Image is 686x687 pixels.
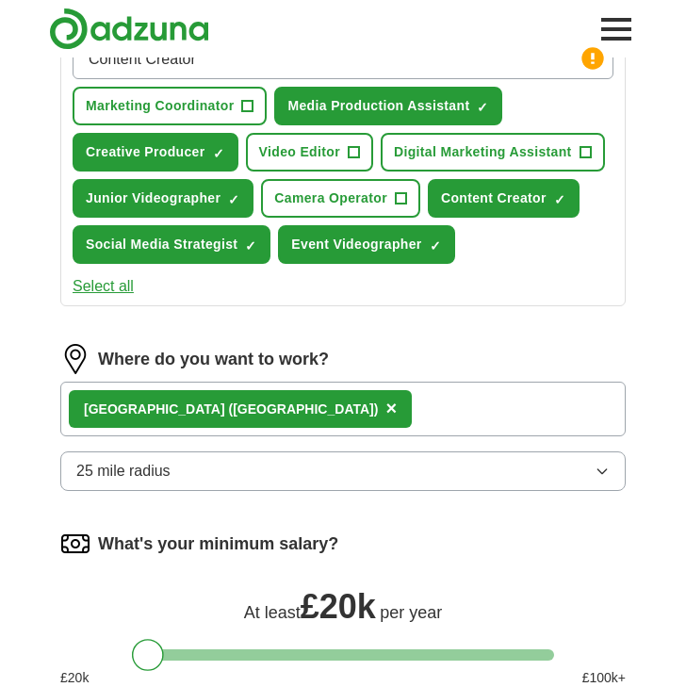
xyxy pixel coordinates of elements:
span: Camera Operator [274,188,387,208]
img: location.png [60,344,90,374]
span: × [385,398,397,418]
span: Event Videographer [291,235,421,254]
span: ✓ [554,192,565,207]
button: Content Creator✓ [428,179,580,218]
button: Select all [73,275,134,298]
button: × [385,395,397,423]
button: Toggle main navigation menu [596,8,637,50]
span: Junior Videographer [86,188,220,208]
span: £ 20k [301,587,376,626]
span: Creative Producer [86,142,205,162]
span: Content Creator [441,188,547,208]
span: Social Media Strategist [86,235,237,254]
button: 25 mile radius [60,451,626,491]
span: Marketing Coordinator [86,96,234,116]
span: Video Editor [259,142,340,162]
span: ([GEOGRAPHIC_DATA]) [228,401,378,417]
button: Camera Operator [261,179,420,218]
span: per year [380,603,442,622]
button: Media Production Assistant✓ [274,87,502,125]
input: Type a job title and press enter [73,40,613,79]
span: At least [244,603,301,622]
button: Social Media Strategist✓ [73,225,270,264]
span: Digital Marketing Assistant [394,142,572,162]
label: Where do you want to work? [98,347,329,372]
button: Video Editor [246,133,373,172]
button: Junior Videographer✓ [73,179,253,218]
span: ✓ [245,238,256,254]
button: Event Videographer✓ [278,225,454,264]
span: ✓ [228,192,239,207]
span: ✓ [430,238,441,254]
button: Digital Marketing Assistant [381,133,605,172]
span: 25 mile radius [76,460,171,483]
button: Marketing Coordinator [73,87,267,125]
span: Media Production Assistant [287,96,469,116]
label: What's your minimum salary? [98,532,338,557]
strong: [GEOGRAPHIC_DATA] [84,401,225,417]
span: ✓ [477,100,488,115]
img: salary.png [60,529,90,559]
img: Adzuna logo [49,8,209,50]
span: ✓ [213,146,224,161]
button: Creative Producer✓ [73,133,238,172]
